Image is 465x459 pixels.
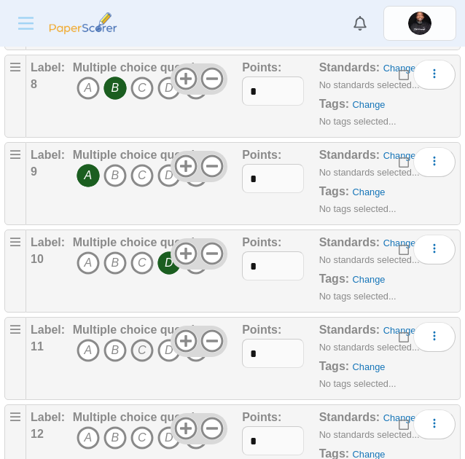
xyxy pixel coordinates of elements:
[73,411,209,423] b: Multiple choice question
[73,61,209,74] b: Multiple choice question
[77,76,100,100] i: A
[353,361,386,372] a: Change
[31,253,44,265] b: 10
[77,164,100,187] i: A
[408,12,431,35] img: ps.eWvBCeSY5U6aZgRF
[242,323,281,336] b: Points:
[103,339,127,362] i: B
[319,429,420,440] small: No standards selected...
[242,149,281,161] b: Points:
[4,317,26,400] div: Drag handle
[157,426,181,450] i: D
[353,274,386,285] a: Change
[319,203,396,214] small: No tags selected...
[319,378,396,389] small: No tags selected...
[319,360,349,372] b: Tags:
[319,98,349,110] b: Tags:
[73,236,209,248] b: Multiple choice question
[383,150,416,161] a: Change
[319,411,380,423] b: Standards:
[157,339,181,362] i: D
[319,167,420,178] small: No standards selected...
[319,61,380,74] b: Standards:
[103,164,127,187] i: B
[353,187,386,197] a: Change
[31,323,65,336] b: Label:
[319,149,380,161] b: Standards:
[319,272,349,285] b: Tags:
[319,185,349,197] b: Tags:
[383,63,416,74] a: Change
[319,254,420,265] small: No standards selected...
[31,78,37,90] b: 8
[413,235,456,264] button: More options
[9,9,43,38] button: Menu
[413,322,456,351] button: More options
[413,409,456,439] button: More options
[73,323,209,336] b: Multiple choice question
[130,426,154,450] i: C
[408,12,431,35] span: Patavious Sorrell
[242,61,281,74] b: Points:
[319,116,396,127] small: No tags selected...
[242,411,281,423] b: Points:
[77,426,100,450] i: A
[130,76,154,100] i: C
[77,339,100,362] i: A
[242,236,281,248] b: Points:
[31,149,65,161] b: Label:
[344,7,376,39] a: Alerts
[130,251,154,275] i: C
[413,60,456,89] button: More options
[73,149,209,161] b: Multiple choice question
[31,340,44,353] b: 11
[157,76,181,100] i: D
[353,99,386,110] a: Change
[31,428,44,440] b: 12
[319,236,380,248] b: Standards:
[31,165,37,178] b: 9
[130,164,154,187] i: C
[31,236,65,248] b: Label:
[130,339,154,362] i: C
[383,325,416,336] a: Change
[319,342,420,353] small: No standards selected...
[4,55,26,138] div: Drag handle
[383,238,416,248] a: Change
[103,426,127,450] i: B
[319,323,380,336] b: Standards:
[4,229,26,313] div: Drag handle
[31,61,65,74] b: Label:
[157,251,181,275] i: D
[413,147,456,176] button: More options
[383,6,456,41] a: ps.eWvBCeSY5U6aZgRF
[103,76,127,100] i: B
[31,411,65,423] b: Label:
[383,412,416,423] a: Change
[319,79,420,90] small: No standards selected...
[103,251,127,275] i: B
[157,164,181,187] i: D
[77,251,100,275] i: A
[319,291,396,302] small: No tags selected...
[47,12,120,34] img: PaperScorer
[4,142,26,225] div: Drag handle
